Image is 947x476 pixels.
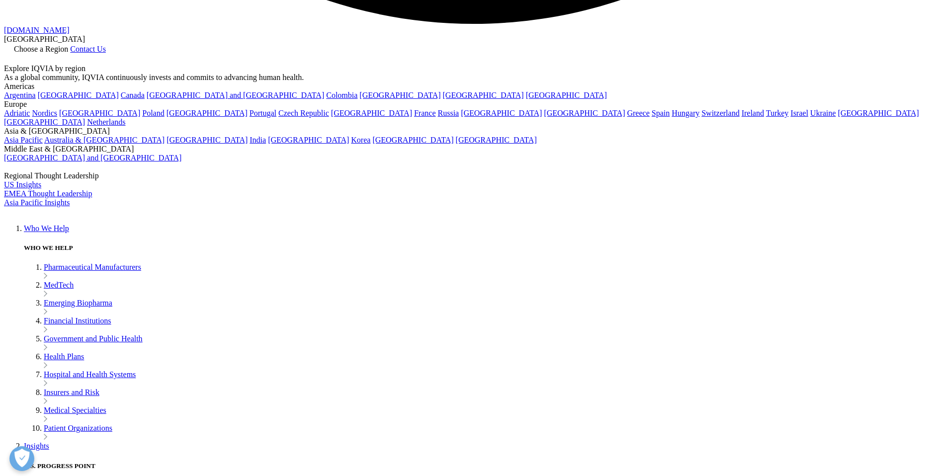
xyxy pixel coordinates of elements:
a: [DOMAIN_NAME] [4,26,70,34]
a: EMEA Thought Leadership [4,189,92,198]
a: [GEOGRAPHIC_DATA] [268,136,349,144]
h5: WHO WE HELP [24,244,943,252]
a: Israel [790,109,808,117]
a: [GEOGRAPHIC_DATA] [359,91,440,99]
a: Government and Public Health [44,334,143,343]
a: France [414,109,436,117]
a: [GEOGRAPHIC_DATA] and [GEOGRAPHIC_DATA] [147,91,324,99]
a: [GEOGRAPHIC_DATA] [461,109,542,117]
a: Portugal [250,109,276,117]
a: India [250,136,266,144]
a: Switzerland [701,109,739,117]
a: Asia Pacific [4,136,43,144]
a: [GEOGRAPHIC_DATA] and [GEOGRAPHIC_DATA] [4,154,181,162]
div: Middle East & [GEOGRAPHIC_DATA] [4,145,943,154]
a: Insights [24,442,49,450]
a: [GEOGRAPHIC_DATA] [4,118,85,126]
div: Europe [4,100,943,109]
span: Choose a Region [14,45,68,53]
a: Colombia [326,91,357,99]
a: Who We Help [24,224,69,233]
a: Argentina [4,91,36,99]
div: Americas [4,82,943,91]
a: Russia [438,109,459,117]
a: Turkey [766,109,789,117]
a: Ireland [742,109,764,117]
a: Medical Specialties [44,406,106,414]
a: [GEOGRAPHIC_DATA] [59,109,140,117]
a: US Insights [4,180,41,189]
a: Hungary [672,109,699,117]
a: [GEOGRAPHIC_DATA] [167,136,248,144]
a: Patient Organizations [44,424,112,432]
a: Canada [121,91,145,99]
a: Contact Us [70,45,106,53]
div: Asia & [GEOGRAPHIC_DATA] [4,127,943,136]
a: Pharmaceutical Manufacturers [44,263,141,271]
a: [GEOGRAPHIC_DATA] [544,109,625,117]
div: Regional Thought Leadership [4,171,943,180]
a: [GEOGRAPHIC_DATA] [838,109,919,117]
a: Korea [351,136,370,144]
a: Emerging Biopharma [44,299,112,307]
a: MedTech [44,281,74,289]
a: [GEOGRAPHIC_DATA] [372,136,453,144]
a: Insurers and Risk [44,388,99,397]
a: Financial Institutions [44,317,111,325]
a: Czech Republic [278,109,329,117]
a: Greece [627,109,649,117]
a: Poland [142,109,164,117]
a: [GEOGRAPHIC_DATA] [331,109,412,117]
button: Abrir preferencias [9,446,34,471]
h5: U.S. PROGRESS POINT [24,462,943,470]
div: [GEOGRAPHIC_DATA] [4,35,943,44]
a: Nordics [32,109,57,117]
a: Hospital and Health Systems [44,370,136,379]
a: [GEOGRAPHIC_DATA] [443,91,524,99]
a: Adriatic [4,109,30,117]
a: Spain [652,109,670,117]
div: As a global community, IQVIA continuously invests and commits to advancing human health. [4,73,943,82]
a: [GEOGRAPHIC_DATA] [456,136,537,144]
a: [GEOGRAPHIC_DATA] [526,91,607,99]
a: Asia Pacific Insights [4,198,70,207]
a: Health Plans [44,352,84,361]
a: Netherlands [87,118,125,126]
a: Ukraine [810,109,836,117]
a: [GEOGRAPHIC_DATA] [167,109,248,117]
a: Australia & [GEOGRAPHIC_DATA] [44,136,165,144]
a: [GEOGRAPHIC_DATA] [38,91,119,99]
div: Explore IQVIA by region [4,64,943,73]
